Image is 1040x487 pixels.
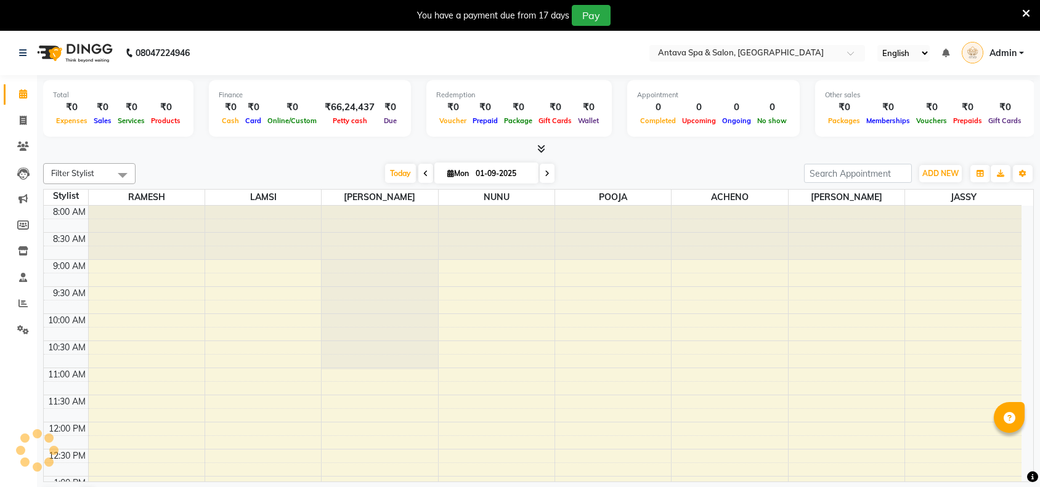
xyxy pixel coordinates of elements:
[46,395,88,408] div: 11:30 AM
[825,100,863,115] div: ₹0
[719,100,754,115] div: 0
[469,100,501,115] div: ₹0
[219,90,401,100] div: Finance
[115,100,148,115] div: ₹0
[501,100,535,115] div: ₹0
[919,165,962,182] button: ADD NEW
[913,116,950,125] span: Vouchers
[46,341,88,354] div: 10:30 AM
[242,100,264,115] div: ₹0
[219,116,242,125] span: Cash
[53,116,91,125] span: Expenses
[53,90,184,100] div: Total
[46,422,88,435] div: 12:00 PM
[51,287,88,300] div: 9:30 AM
[385,164,416,183] span: Today
[53,100,91,115] div: ₹0
[950,100,985,115] div: ₹0
[242,116,264,125] span: Card
[381,116,400,125] span: Due
[436,100,469,115] div: ₹0
[637,90,790,100] div: Appointment
[115,116,148,125] span: Services
[825,116,863,125] span: Packages
[46,449,88,462] div: 12:30 PM
[962,42,983,63] img: Admin
[804,164,912,183] input: Search Appointment
[472,164,534,183] input: 2025-09-01
[219,100,242,115] div: ₹0
[535,100,575,115] div: ₹0
[637,100,679,115] div: 0
[922,169,959,178] span: ADD NEW
[501,116,535,125] span: Package
[264,116,320,125] span: Online/Custom
[789,190,904,205] span: [PERSON_NAME]
[444,169,472,178] span: Mon
[719,116,754,125] span: Ongoing
[320,100,380,115] div: ₹66,24,437
[330,116,370,125] span: Petty cash
[950,116,985,125] span: Prepaids
[905,190,1022,205] span: JASSY
[863,100,913,115] div: ₹0
[264,100,320,115] div: ₹0
[91,100,115,115] div: ₹0
[89,190,205,205] span: RAMESH
[637,116,679,125] span: Completed
[148,116,184,125] span: Products
[148,100,184,115] div: ₹0
[51,206,88,219] div: 8:00 AM
[679,116,719,125] span: Upcoming
[51,260,88,273] div: 9:00 AM
[985,116,1025,125] span: Gift Cards
[322,190,437,205] span: [PERSON_NAME]
[913,100,950,115] div: ₹0
[51,233,88,246] div: 8:30 AM
[436,90,602,100] div: Redemption
[469,116,501,125] span: Prepaid
[136,36,190,70] b: 08047224946
[417,9,569,22] div: You have a payment due from 17 days
[436,116,469,125] span: Voucher
[672,190,787,205] span: ACHENO
[31,36,116,70] img: logo
[380,100,401,115] div: ₹0
[91,116,115,125] span: Sales
[985,100,1025,115] div: ₹0
[863,116,913,125] span: Memberships
[575,116,602,125] span: Wallet
[439,190,555,205] span: NUNU
[535,116,575,125] span: Gift Cards
[825,90,1025,100] div: Other sales
[572,5,611,26] button: Pay
[575,100,602,115] div: ₹0
[51,168,94,178] span: Filter Stylist
[555,190,671,205] span: POOJA
[989,47,1017,60] span: Admin
[46,314,88,327] div: 10:00 AM
[754,100,790,115] div: 0
[46,368,88,381] div: 11:00 AM
[44,190,88,203] div: Stylist
[679,100,719,115] div: 0
[754,116,790,125] span: No show
[205,190,321,205] span: LAMSI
